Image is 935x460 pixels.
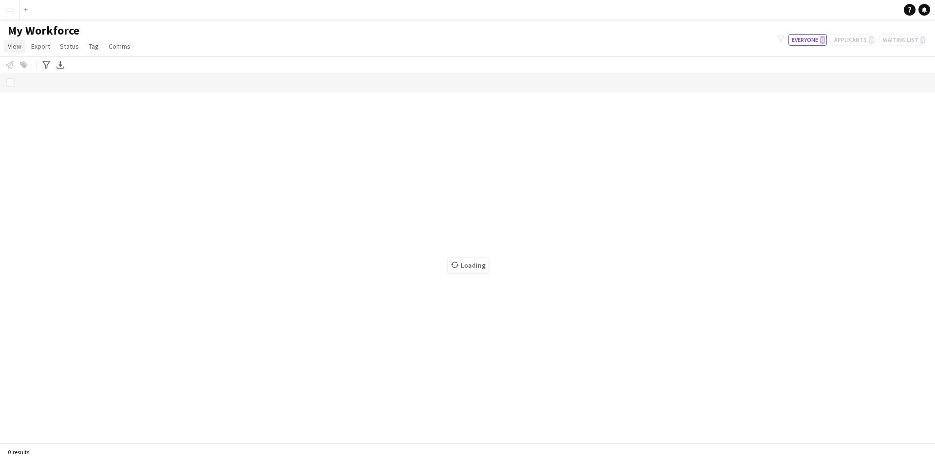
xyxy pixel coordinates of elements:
span: Loading [448,258,488,273]
a: Export [27,40,54,53]
app-action-btn: Advanced filters [40,59,52,71]
span: View [8,42,21,51]
span: Comms [109,42,131,51]
app-action-btn: Export XLSX [55,59,66,71]
a: Comms [105,40,134,53]
span: Tag [89,42,99,51]
a: Tag [85,40,103,53]
a: Status [56,40,83,53]
span: 0 [820,36,825,44]
span: Status [60,42,79,51]
button: Everyone0 [788,34,827,46]
a: View [4,40,25,53]
span: Export [31,42,50,51]
span: My Workforce [8,23,79,38]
